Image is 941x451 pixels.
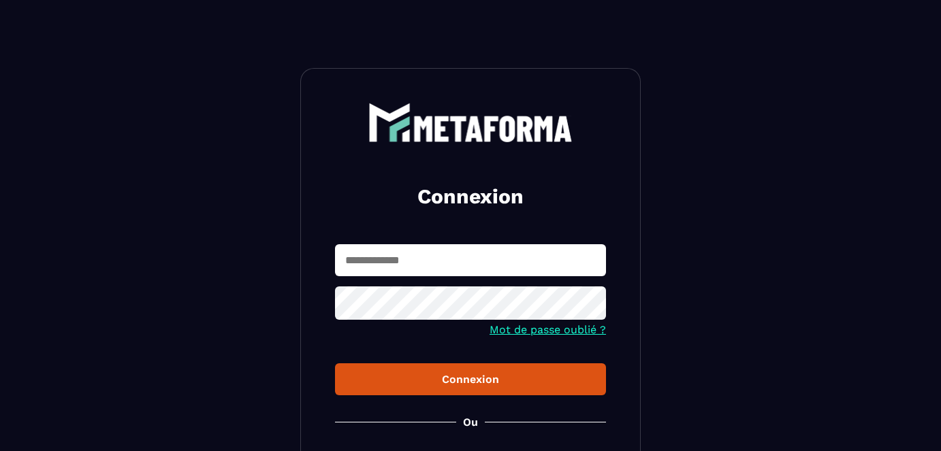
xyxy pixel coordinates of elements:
h2: Connexion [351,183,590,210]
a: Mot de passe oublié ? [490,323,606,336]
div: Connexion [346,373,595,386]
button: Connexion [335,363,606,395]
p: Ou [463,416,478,429]
a: logo [335,103,606,142]
img: logo [368,103,573,142]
